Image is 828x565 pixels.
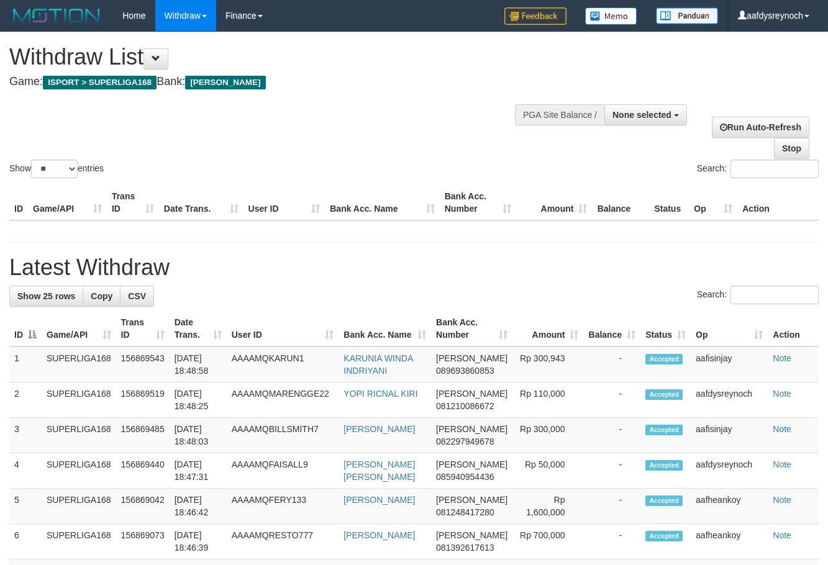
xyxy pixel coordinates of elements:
[9,76,540,88] h4: Game: Bank:
[583,524,640,559] td: -
[656,7,718,24] img: panduan.png
[159,185,243,220] th: Date Trans.
[116,418,170,453] td: 156869485
[107,185,159,220] th: Trans ID
[9,255,819,280] h1: Latest Withdraw
[116,489,170,524] td: 156869042
[512,524,583,559] td: Rp 700,000
[773,459,791,469] a: Note
[585,7,637,25] img: Button%20Memo.svg
[640,311,691,346] th: Status: activate to sort column ascending
[645,425,683,435] span: Accepted
[730,160,819,178] input: Search:
[512,311,583,346] th: Amount: activate to sort column ascending
[227,346,339,382] td: AAAAMQKARUN1
[9,45,540,70] h1: Withdraw List
[612,110,671,120] span: None selected
[42,382,116,418] td: SUPERLIGA168
[592,185,649,220] th: Balance
[325,185,439,220] th: Bank Acc. Name
[343,389,417,399] a: YOPI RICNAL KIRI
[227,453,339,489] td: AAAAMQFAISALL9
[583,382,640,418] td: -
[116,524,170,559] td: 156869073
[604,104,687,125] button: None selected
[436,495,507,505] span: [PERSON_NAME]
[436,459,507,469] span: [PERSON_NAME]
[583,418,640,453] td: -
[773,424,791,434] a: Note
[42,346,116,382] td: SUPERLIGA168
[343,530,415,540] a: [PERSON_NAME]
[343,459,415,482] a: [PERSON_NAME] [PERSON_NAME]
[9,6,104,25] img: MOTION_logo.png
[691,453,768,489] td: aafdysreynoch
[436,472,494,482] span: Copy 085940954436 to clipboard
[42,453,116,489] td: SUPERLIGA168
[773,389,791,399] a: Note
[512,346,583,382] td: Rp 300,943
[9,382,42,418] td: 2
[691,311,768,346] th: Op: activate to sort column ascending
[343,424,415,434] a: [PERSON_NAME]
[170,382,227,418] td: [DATE] 18:48:25
[691,524,768,559] td: aafheankoy
[42,489,116,524] td: SUPERLIGA168
[436,389,507,399] span: [PERSON_NAME]
[170,524,227,559] td: [DATE] 18:46:39
[697,160,819,178] label: Search:
[691,489,768,524] td: aafheankoy
[512,489,583,524] td: Rp 1,600,000
[645,531,683,541] span: Accepted
[645,460,683,471] span: Accepted
[170,453,227,489] td: [DATE] 18:47:31
[436,530,507,540] span: [PERSON_NAME]
[116,382,170,418] td: 156869519
[43,76,157,89] span: ISPORT > SUPERLIGA168
[512,453,583,489] td: Rp 50,000
[436,366,494,376] span: Copy 089693860853 to clipboard
[431,311,512,346] th: Bank Acc. Number: activate to sort column ascending
[120,286,154,307] a: CSV
[42,418,116,453] td: SUPERLIGA168
[343,495,415,505] a: [PERSON_NAME]
[227,418,339,453] td: AAAAMQBILLSMITH7
[697,286,819,304] label: Search:
[9,311,42,346] th: ID: activate to sort column descending
[645,354,683,364] span: Accepted
[9,489,42,524] td: 5
[436,401,494,411] span: Copy 081210086672 to clipboard
[227,382,339,418] td: AAAAMQMARENGGE22
[28,185,107,220] th: Game/API
[170,346,227,382] td: [DATE] 18:48:58
[9,453,42,489] td: 4
[737,185,819,220] th: Action
[42,524,116,559] td: SUPERLIGA168
[42,311,116,346] th: Game/API: activate to sort column ascending
[116,346,170,382] td: 156869543
[436,424,507,434] span: [PERSON_NAME]
[31,160,78,178] select: Showentries
[645,389,683,400] span: Accepted
[9,524,42,559] td: 6
[339,311,431,346] th: Bank Acc. Name: activate to sort column ascending
[583,453,640,489] td: -
[512,418,583,453] td: Rp 300,000
[515,104,604,125] div: PGA Site Balance /
[583,346,640,382] td: -
[227,489,339,524] td: AAAAMQFERY133
[17,291,75,301] span: Show 25 rows
[774,138,809,159] a: Stop
[712,117,809,138] a: Run Auto-Refresh
[227,311,339,346] th: User ID: activate to sort column ascending
[128,291,146,301] span: CSV
[436,436,494,446] span: Copy 082297949678 to clipboard
[504,7,566,25] img: Feedback.jpg
[730,286,819,304] input: Search:
[583,311,640,346] th: Balance: activate to sort column ascending
[9,346,42,382] td: 1
[170,311,227,346] th: Date Trans.: activate to sort column ascending
[512,382,583,418] td: Rp 110,000
[185,76,265,89] span: [PERSON_NAME]
[691,382,768,418] td: aafdysreynoch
